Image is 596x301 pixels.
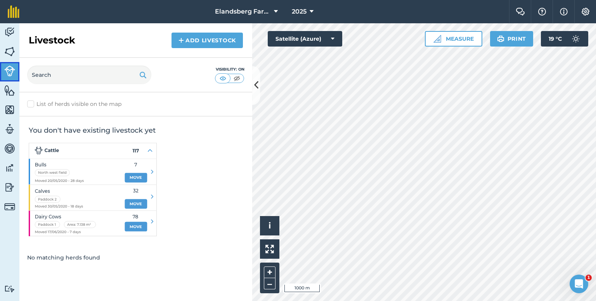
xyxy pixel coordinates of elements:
img: svg+xml;base64,PD94bWwgdmVyc2lvbj0iMS4wIiBlbmNvZGluZz0idXRmLTgiPz4KPCEtLSBHZW5lcmF0b3I6IEFkb2JlIE... [4,123,15,135]
img: Two speech bubbles overlapping with the left bubble in the forefront [516,8,525,16]
img: svg+xml;base64,PHN2ZyB4bWxucz0iaHR0cDovL3d3dy53My5vcmcvMjAwMC9zdmciIHdpZHRoPSI1NiIgaGVpZ2h0PSI2MC... [4,85,15,96]
input: Search [27,66,151,84]
img: svg+xml;base64,PD94bWwgdmVyc2lvbj0iMS4wIiBlbmNvZGluZz0idXRmLTgiPz4KPCEtLSBHZW5lcmF0b3I6IEFkb2JlIE... [4,201,15,212]
button: Print [490,31,534,47]
img: A cog icon [581,8,590,16]
img: svg+xml;base64,PHN2ZyB4bWxucz0iaHR0cDovL3d3dy53My5vcmcvMjAwMC9zdmciIHdpZHRoPSI1MCIgaGVpZ2h0PSI0MC... [218,74,228,82]
span: 19 ° C [549,31,562,47]
h2: You don't have existing livestock yet [29,126,243,135]
img: Ruler icon [433,35,441,43]
img: svg+xml;base64,PD94bWwgdmVyc2lvbj0iMS4wIiBlbmNvZGluZz0idXRmLTgiPz4KPCEtLSBHZW5lcmF0b3I6IEFkb2JlIE... [4,26,15,38]
img: svg+xml;base64,PHN2ZyB4bWxucz0iaHR0cDovL3d3dy53My5vcmcvMjAwMC9zdmciIHdpZHRoPSIxNyIgaGVpZ2h0PSIxNy... [560,7,568,16]
img: svg+xml;base64,PHN2ZyB4bWxucz0iaHR0cDovL3d3dy53My5vcmcvMjAwMC9zdmciIHdpZHRoPSIxOSIgaGVpZ2h0PSIyNC... [139,70,147,80]
div: No matching herds found [19,246,252,270]
img: A question mark icon [537,8,547,16]
img: svg+xml;base64,PD94bWwgdmVyc2lvbj0iMS4wIiBlbmNvZGluZz0idXRmLTgiPz4KPCEtLSBHZW5lcmF0b3I6IEFkb2JlIE... [4,143,15,154]
button: i [260,216,279,235]
h2: Livestock [29,34,75,47]
a: Add Livestock [172,33,243,48]
img: svg+xml;base64,PD94bWwgdmVyc2lvbj0iMS4wIiBlbmNvZGluZz0idXRmLTgiPz4KPCEtLSBHZW5lcmF0b3I6IEFkb2JlIE... [4,162,15,174]
img: svg+xml;base64,PHN2ZyB4bWxucz0iaHR0cDovL3d3dy53My5vcmcvMjAwMC9zdmciIHdpZHRoPSI1NiIgaGVpZ2h0PSI2MC... [4,46,15,57]
div: Visibility: On [215,66,244,73]
img: svg+xml;base64,PD94bWwgdmVyc2lvbj0iMS4wIiBlbmNvZGluZz0idXRmLTgiPz4KPCEtLSBHZW5lcmF0b3I6IEFkb2JlIE... [4,66,15,76]
label: List of herds visible on the map [27,100,244,108]
button: Satellite (Azure) [268,31,342,47]
span: Elandsberg Farms [215,7,271,16]
button: + [264,266,275,278]
img: Four arrows, one pointing top left, one top right, one bottom right and the last bottom left [265,245,274,253]
img: fieldmargin Logo [8,5,19,18]
img: svg+xml;base64,PHN2ZyB4bWxucz0iaHR0cDovL3d3dy53My5vcmcvMjAwMC9zdmciIHdpZHRoPSIxNCIgaGVpZ2h0PSIyNC... [178,36,184,45]
span: 1 [586,275,592,281]
img: svg+xml;base64,PD94bWwgdmVyc2lvbj0iMS4wIiBlbmNvZGluZz0idXRmLTgiPz4KPCEtLSBHZW5lcmF0b3I6IEFkb2JlIE... [568,31,584,47]
img: svg+xml;base64,PD94bWwgdmVyc2lvbj0iMS4wIiBlbmNvZGluZz0idXRmLTgiPz4KPCEtLSBHZW5lcmF0b3I6IEFkb2JlIE... [4,182,15,193]
iframe: Intercom live chat [570,275,588,293]
button: 19 °C [541,31,588,47]
img: svg+xml;base64,PHN2ZyB4bWxucz0iaHR0cDovL3d3dy53My5vcmcvMjAwMC9zdmciIHdpZHRoPSI1NiIgaGVpZ2h0PSI2MC... [4,104,15,116]
span: 2025 [292,7,307,16]
img: svg+xml;base64,PHN2ZyB4bWxucz0iaHR0cDovL3d3dy53My5vcmcvMjAwMC9zdmciIHdpZHRoPSI1MCIgaGVpZ2h0PSI0MC... [232,74,242,82]
span: i [269,221,271,230]
button: Measure [425,31,482,47]
button: – [264,278,275,289]
img: svg+xml;base64,PHN2ZyB4bWxucz0iaHR0cDovL3d3dy53My5vcmcvMjAwMC9zdmciIHdpZHRoPSIxOSIgaGVpZ2h0PSIyNC... [497,34,504,43]
img: svg+xml;base64,PD94bWwgdmVyc2lvbj0iMS4wIiBlbmNvZGluZz0idXRmLTgiPz4KPCEtLSBHZW5lcmF0b3I6IEFkb2JlIE... [4,285,15,292]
